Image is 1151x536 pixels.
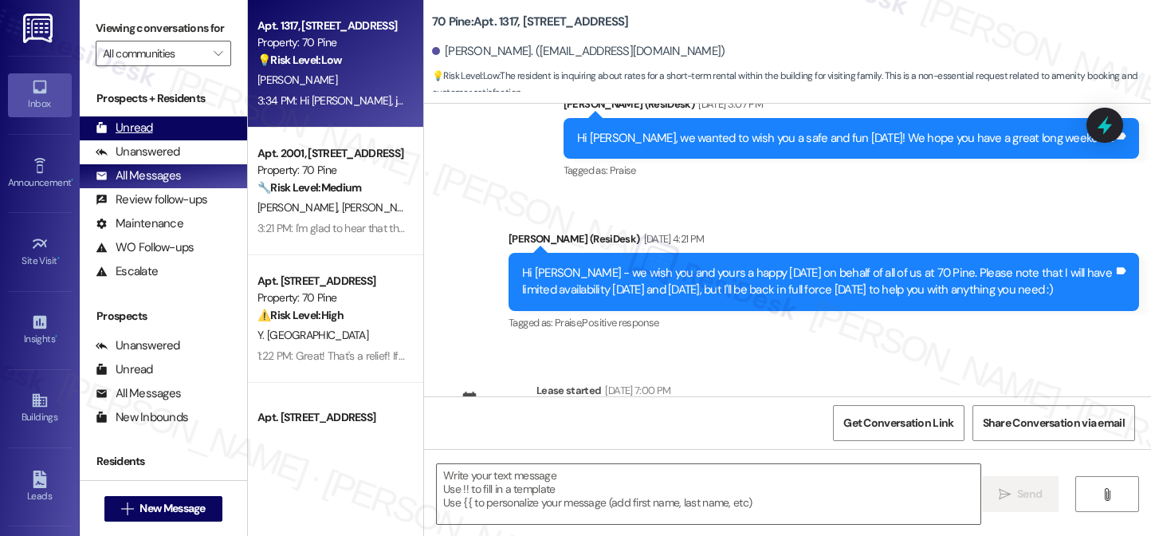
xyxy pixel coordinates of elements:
[23,14,56,43] img: ResiDesk Logo
[257,93,700,108] div: 3:34 PM: Hi [PERSON_NAME], just a quick update from the team. The Mint House code is 70P25
[257,73,337,87] span: [PERSON_NAME]
[96,144,180,160] div: Unanswered
[257,162,405,179] div: Property: 70 Pine
[71,175,73,186] span: •
[341,200,421,215] span: [PERSON_NAME]
[96,263,158,280] div: Escalate
[96,167,181,184] div: All Messages
[96,361,153,378] div: Unread
[999,488,1011,501] i: 
[843,415,953,432] span: Get Conversation Link
[103,41,206,66] input: All communities
[601,382,670,399] div: [DATE] 7:00 PM
[432,14,629,30] b: 70 Pine: Apt. 1317, [STREET_ADDRESS]
[96,409,188,426] div: New Inbounds
[139,500,205,517] span: New Message
[983,415,1125,432] span: Share Conversation via email
[96,191,207,208] div: Review follow-ups
[104,496,222,522] button: New Message
[564,159,1139,182] div: Tagged as:
[509,231,1139,253] div: [PERSON_NAME] (ResiDesk)
[432,43,725,60] div: [PERSON_NAME]. ([EMAIL_ADDRESS][DOMAIN_NAME])
[257,200,342,215] span: [PERSON_NAME]
[257,34,405,51] div: Property: 70 Pine
[257,145,405,162] div: Apt. 2001, [STREET_ADDRESS]
[96,120,153,136] div: Unread
[982,476,1059,512] button: Send
[214,47,222,60] i: 
[972,405,1135,441] button: Share Conversation via email
[96,385,181,402] div: All Messages
[582,316,658,329] span: Positive response
[55,331,57,342] span: •
[8,466,72,509] a: Leads
[80,90,247,107] div: Prospects + Residents
[257,409,405,426] div: Apt. [STREET_ADDRESS]
[1017,486,1042,503] span: Send
[1101,488,1113,501] i: 
[57,253,60,264] span: •
[121,503,133,515] i: 
[8,387,72,430] a: Buildings
[257,328,368,342] span: Y. [GEOGRAPHIC_DATA]
[96,16,231,41] label: Viewing conversations for
[257,349,672,363] div: 1:22 PM: Great! That's a relief! If anything else pops up, please don't hesitate to let us know.
[577,130,1114,147] div: Hi [PERSON_NAME], we wanted to wish you a safe and fun [DATE]! We hope you have a great long week...
[564,96,1139,118] div: [PERSON_NAME] (ResiDesk)
[8,231,72,274] a: Site Visit •
[610,164,636,177] span: Praise
[96,239,194,256] div: WO Follow-ups
[257,53,342,67] strong: 💡 Risk Level: Low
[432,69,499,82] strong: 💡 Risk Level: Low
[257,221,1148,235] div: 3:21 PM: I'm glad to hear that the new fridge will be installed. Please do let us know if anythin...
[694,96,763,112] div: [DATE] 3:07 PM
[96,215,183,232] div: Maintenance
[555,316,582,329] span: Praise ,
[432,68,1151,102] span: : The resident is inquiring about rates for a short-term rental within the building for visiting ...
[522,265,1114,299] div: Hi [PERSON_NAME] - we wish you and yours a happy [DATE] on behalf of all of us at 70 Pine. Please...
[80,453,247,470] div: Residents
[833,405,964,441] button: Get Conversation Link
[257,273,405,290] div: Apt. [STREET_ADDRESS]
[8,73,72,116] a: Inbox
[8,309,72,352] a: Insights •
[257,290,405,306] div: Property: 70 Pine
[96,337,180,354] div: Unanswered
[257,18,405,34] div: Apt. 1317, [STREET_ADDRESS]
[640,231,705,247] div: [DATE] 4:21 PM
[257,180,361,195] strong: 🔧 Risk Level: Medium
[536,382,602,399] div: Lease started
[80,308,247,325] div: Prospects
[257,308,344,322] strong: ⚠️ Risk Level: High
[509,311,1139,334] div: Tagged as:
